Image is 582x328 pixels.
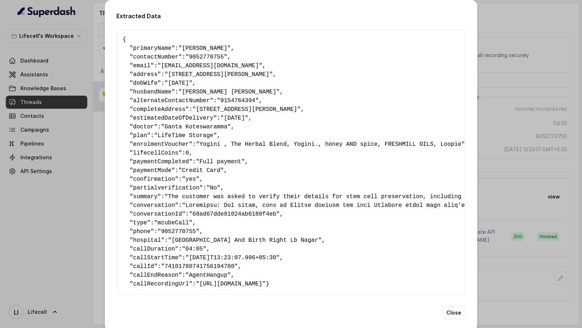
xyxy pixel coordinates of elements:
span: callDuration [133,246,175,252]
span: "Credit Card" [179,167,224,174]
span: "[PERSON_NAME] [PERSON_NAME]" [179,89,280,95]
span: type [133,220,147,226]
h2: Extracted Data [116,12,466,20]
span: conversationId [133,211,182,217]
span: address [133,71,158,78]
span: "LifeTime Storage" [154,132,217,139]
span: callRecordingUrl [133,281,189,287]
span: "68ad67dde81024ab6180f4eb" [189,211,280,217]
span: "mcubeCall" [154,220,192,226]
span: "[STREET_ADDRESS][PERSON_NAME]" [164,71,273,78]
span: completeAddress [133,106,186,113]
span: enrolmentVoucher [133,141,189,148]
span: paymentMode [133,167,172,174]
span: estimatedDateOfDelivery [133,115,214,121]
span: contactNumber [133,54,179,60]
span: "[GEOGRAPHIC_DATA] And Birth Right Lb Nagar" [168,237,322,244]
span: partialverification [133,185,199,191]
span: email [133,63,151,69]
span: plan [133,132,147,139]
span: "9052770755" [158,228,199,235]
span: "[STREET_ADDRESS][PERSON_NAME]" [192,106,301,113]
span: "[URL][DOMAIN_NAME]" [196,281,266,287]
span: 0 [186,150,189,156]
span: "Ganta Koteswaramma" [161,124,231,130]
span: "[PERSON_NAME]" [179,45,231,52]
span: "No" [206,185,220,191]
span: "[EMAIL_ADDRESS][DOMAIN_NAME]" [158,63,262,69]
span: callStartTime [133,255,179,261]
span: hospital [133,237,161,244]
span: phone [133,228,151,235]
span: summary [133,193,158,200]
span: "74101780741756194780" [161,263,238,270]
span: "Yogini , The Herbal Blend, Yogini., honey AND spice, FRESHMILL OILS, Loopie" [196,141,465,148]
span: "9052770755" [186,54,227,60]
span: husbandName [133,89,172,95]
span: confirmation [133,176,175,183]
span: callEndReason [133,272,179,279]
span: "[DATE]" [220,115,248,121]
span: lifecellCoins [133,150,179,156]
span: "[DATE]T13:23:07.996+05:30" [186,255,280,261]
span: "Full payment" [196,159,245,165]
pre: { " ": , " ": , " ": , " ": , " ": , " ": , " ": , " ": , " ": , " ": , " ": , " ": , " ": , " ":... [123,35,459,288]
button: Close [442,306,466,319]
span: alternateContactNumber [133,97,210,104]
span: "[DATE]" [164,80,192,87]
span: doctor [133,124,154,130]
span: primaryName [133,45,172,52]
span: callId [133,263,154,270]
span: "yes" [182,176,199,183]
span: "AgentHangup" [186,272,231,279]
span: "9154764394" [217,97,259,104]
span: dobWife [133,80,158,87]
span: "04:05" [182,246,206,252]
span: paymentCompleted [133,159,189,165]
span: conversation [133,202,175,209]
